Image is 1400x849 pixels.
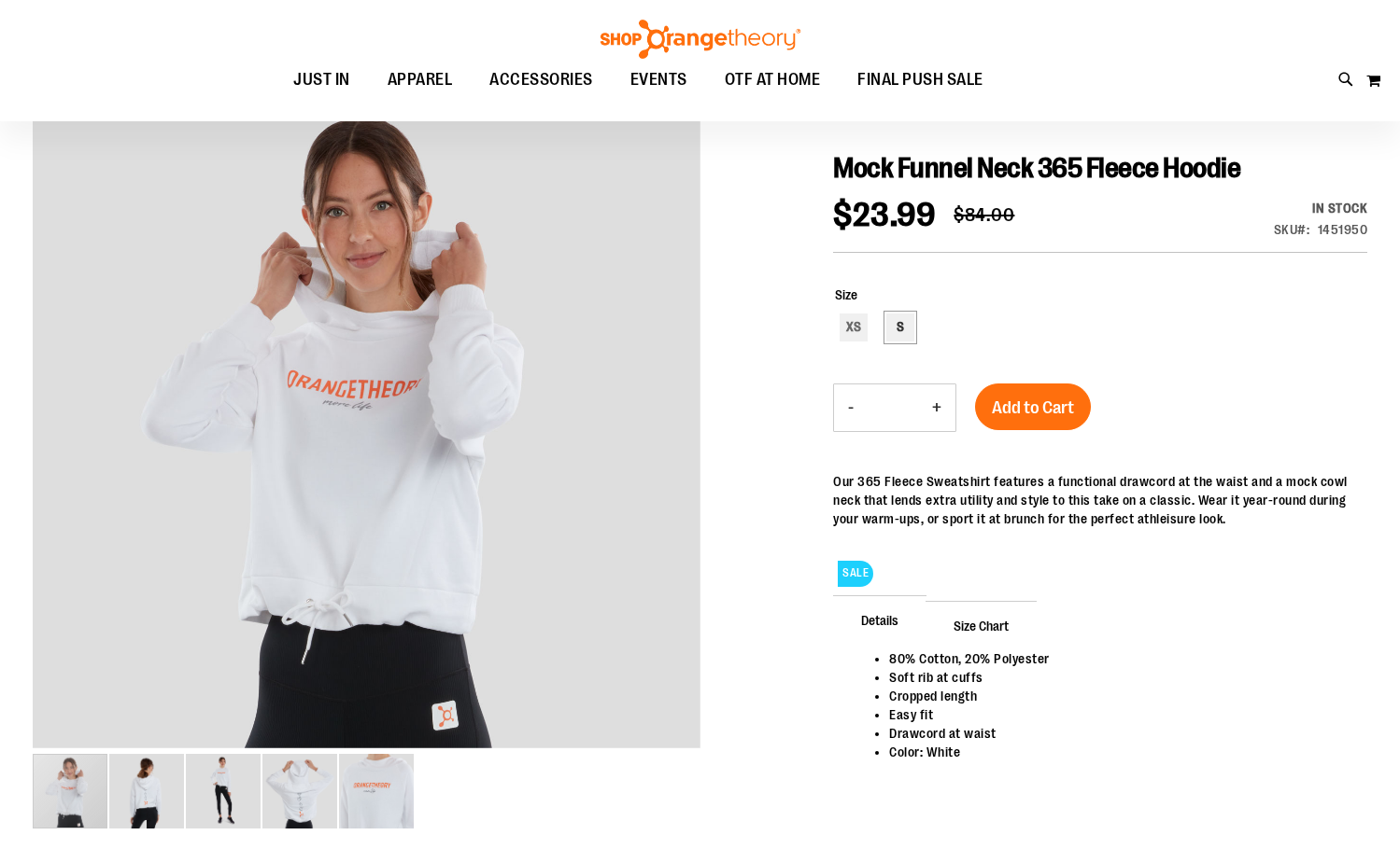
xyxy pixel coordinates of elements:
[339,752,414,830] div: image 5 of 5
[275,59,369,102] a: JUST IN
[598,20,803,59] img: Shop Orangetheory
[33,752,109,830] div: image 1 of 5
[33,85,700,830] div: carousel
[833,196,935,234] span: $23.99
[293,59,350,101] span: JUST IN
[833,472,1367,528] div: Our 365 Fleece Sweatshirt features a functional drawcord at the waist and a mock cowl neck that l...
[725,59,821,101] span: OTF AT HOME
[109,754,184,828] img: Alternate image #1 for 1451950
[369,59,472,102] a: APPAREL
[388,59,453,101] span: APPAREL
[839,59,1002,101] a: FINAL PUSH SALE
[186,752,262,830] div: image 3 of 5
[889,724,1349,743] li: Drawcord at waist
[857,59,983,101] span: FINAL PUSH SALE
[833,152,1240,184] span: Mock Funnel Neck 365 Fleece Hoodie
[339,754,414,828] img: Alternate image #4 for 1451950
[889,705,1349,724] li: Easy fit
[975,383,1091,430] button: Add to Cart
[262,752,339,830] div: image 4 of 5
[838,561,873,586] span: SALE
[186,754,261,828] img: Alternate image #2 for 1451950
[835,287,857,302] span: Size
[1274,222,1310,237] strong: SKU
[840,313,868,341] div: XS
[926,601,1037,649] span: Size Chart
[706,59,840,102] a: OTF AT HOME
[612,59,706,102] a: EVENTS
[886,313,914,341] div: S
[889,668,1349,687] li: Soft rib at cuffs
[33,85,700,752] div: Product image for Mock Funnel Neck 365 Fleece Hoodie
[992,397,1074,418] span: Add to Cart
[889,743,1349,761] li: Color: White
[889,687,1349,705] li: Cropped length
[889,649,1349,668] li: 80% Cotton, 20% Polyester
[109,752,186,830] div: image 2 of 5
[471,59,612,102] a: ACCESSORIES
[918,384,955,431] button: Increase product quantity
[489,59,593,101] span: ACCESSORIES
[1274,199,1368,217] div: Availability
[1318,220,1368,239] div: 1451950
[834,384,868,431] button: Decrease product quantity
[868,385,918,430] input: Product quantity
[954,204,1014,226] span: $84.00
[33,82,700,749] img: Product image for Mock Funnel Neck 365 Fleece Hoodie
[833,595,926,644] span: Details
[1274,199,1368,217] div: In stock
[262,754,337,828] img: Alternate image #3 for 1451950
[630,59,687,101] span: EVENTS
